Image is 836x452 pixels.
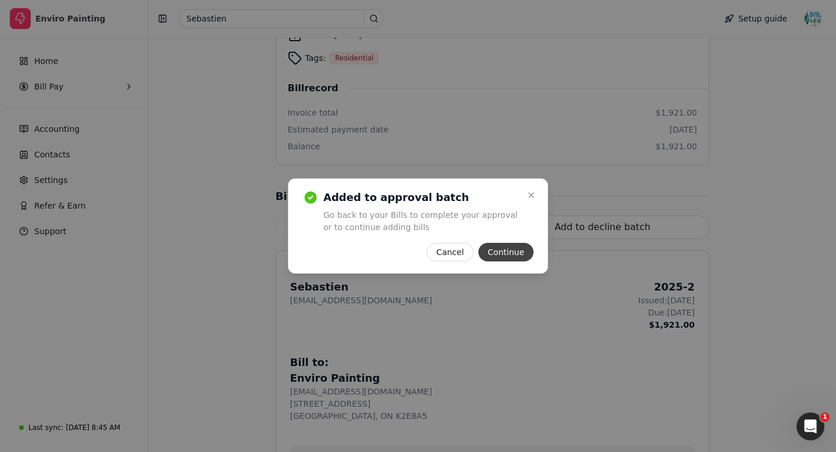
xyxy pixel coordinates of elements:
[323,209,520,234] p: Go back to your Bills to complete your approval or to continue adding bills
[427,243,474,261] button: Cancel
[797,412,824,440] iframe: Intercom live chat
[323,191,520,205] h2: Added to approval batch
[820,412,830,422] span: 1
[478,243,534,261] button: Continue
